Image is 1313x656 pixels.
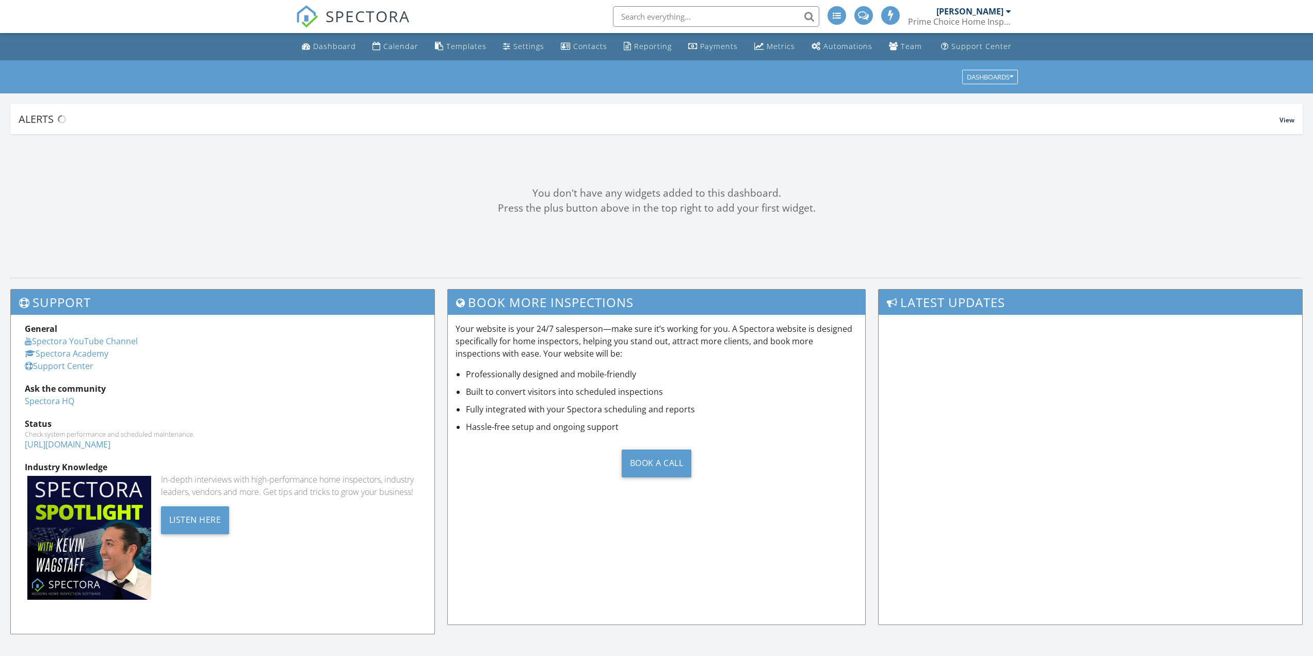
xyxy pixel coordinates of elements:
div: Dashboard [313,41,356,51]
h3: Latest Updates [879,290,1302,315]
div: Check system performance and scheduled maintenance. [25,430,420,438]
div: Book a Call [622,450,692,477]
h3: Support [11,290,434,315]
a: Book a Call [456,441,857,485]
div: Templates [446,41,487,51]
li: Built to convert visitors into scheduled inspections [466,386,857,398]
span: SPECTORA [326,5,410,27]
div: Prime Choice Home Inspections [908,17,1011,27]
div: In-depth interviews with high-performance home inspectors, industry leaders, vendors and more. Ge... [161,473,420,498]
p: Your website is your 24/7 salesperson—make sure it’s working for you. A Spectora website is desig... [456,323,857,360]
img: The Best Home Inspection Software - Spectora [296,5,318,28]
div: Press the plus button above in the top right to add your first widget. [10,201,1303,216]
a: Team [885,37,926,56]
div: Contacts [573,41,607,51]
li: Professionally designed and mobile-friendly [466,368,857,380]
a: Spectora HQ [25,395,74,407]
a: SPECTORA [296,14,410,36]
a: Payments [684,37,742,56]
span: View [1279,116,1294,124]
div: You don't have any widgets added to this dashboard. [10,186,1303,201]
div: Reporting [634,41,672,51]
a: Metrics [750,37,799,56]
a: Dashboard [298,37,360,56]
input: Search everything... [613,6,819,27]
a: Support Center [25,360,93,372]
a: Automations (Advanced) [807,37,877,56]
a: Calendar [368,37,423,56]
strong: General [25,323,57,334]
li: Hassle-free setup and ongoing support [466,421,857,433]
a: Spectora Academy [25,348,108,359]
div: Calendar [383,41,418,51]
img: Spectoraspolightmain [27,476,151,600]
div: Team [901,41,922,51]
a: Settings [499,37,548,56]
div: Listen Here [161,506,230,534]
div: Settings [513,41,544,51]
div: Support Center [951,41,1012,51]
div: Automations [823,41,872,51]
a: Templates [431,37,491,56]
a: Spectora YouTube Channel [25,335,138,347]
button: Dashboards [962,70,1018,84]
div: Status [25,418,420,430]
a: Contacts [557,37,611,56]
div: Alerts [19,112,1279,126]
a: Reporting [620,37,676,56]
div: Industry Knowledge [25,461,420,473]
div: [PERSON_NAME] [936,6,1003,17]
div: Ask the community [25,382,420,395]
li: Fully integrated with your Spectora scheduling and reports [466,403,857,415]
a: Support Center [937,37,1016,56]
a: Listen Here [161,514,230,525]
div: Metrics [767,41,795,51]
h3: Book More Inspections [448,290,865,315]
a: [URL][DOMAIN_NAME] [25,439,110,450]
div: Payments [700,41,738,51]
div: Dashboards [967,73,1013,81]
